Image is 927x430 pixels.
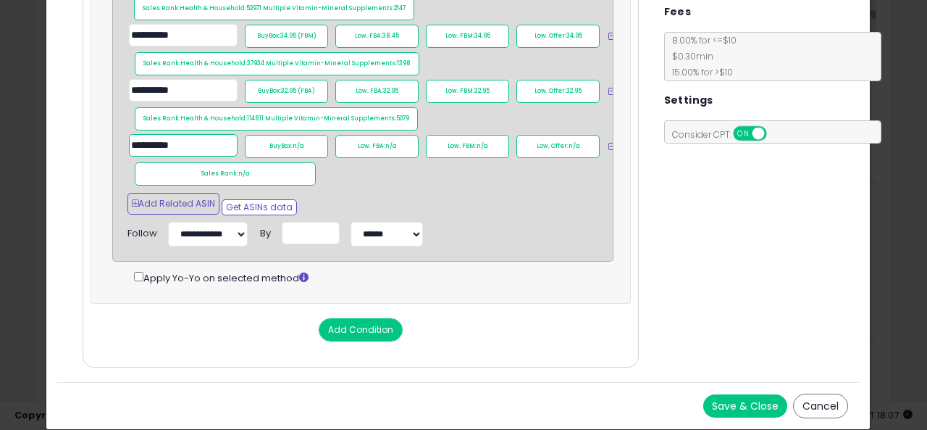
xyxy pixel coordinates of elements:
[180,115,409,123] span: Health & Household:114811 Multiple Vitamin-Mineral Supplements:5079
[477,142,488,150] span: n/a
[474,87,490,95] span: 32.95
[516,135,600,158] div: Low. Offer:
[293,142,304,150] span: n/a
[474,32,490,40] span: 34.95
[426,135,509,158] div: Low. FBM:
[135,107,418,131] div: Sales Rank:
[335,135,419,158] div: Low. FBA:
[382,32,399,40] span: 38.45
[245,135,328,158] div: BuyBox:
[764,128,787,140] span: OFF
[281,87,315,95] span: 32.95 (FBA)
[134,269,613,286] div: Apply Yo-Yo on selected method
[180,4,406,12] span: Health & Household:52971 Multiple Vitamin-Mineral Supplements:2147
[319,318,403,342] button: Add Condition
[664,91,713,109] h5: Settings
[516,80,600,103] div: Low. Offer:
[566,32,582,40] span: 34.95
[260,222,271,241] div: By
[426,25,509,48] div: Low. FBM:
[665,128,786,141] span: Consider CPT:
[665,50,713,62] span: $0.30 min
[566,87,582,95] span: 32.95
[516,25,600,48] div: Low. Offer:
[135,52,419,75] div: Sales Rank:
[664,3,692,21] h5: Fees
[383,87,398,95] span: 32.95
[665,34,737,78] span: 8.00 % for <= $10
[135,162,316,186] div: Sales Rank:
[703,394,787,418] button: Save & Close
[245,25,328,48] div: BuyBox:
[222,199,297,215] button: Get ASINs data
[665,66,733,78] span: 15.00 % for > $10
[127,193,219,215] button: Add Related ASIN
[335,25,419,48] div: Low. FBA:
[335,80,419,103] div: Low. FBA:
[569,142,580,150] span: n/a
[127,222,157,241] div: Follow
[280,32,316,40] span: 34.95 (FBM)
[426,80,509,103] div: Low. FBM:
[793,394,848,418] button: Cancel
[734,128,752,140] span: ON
[180,59,411,67] span: Health & Household:37934 Multiple Vitamin-Mineral Supplements:1398
[245,80,328,103] div: BuyBox:
[238,170,250,178] span: n/a
[385,142,397,150] span: n/a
